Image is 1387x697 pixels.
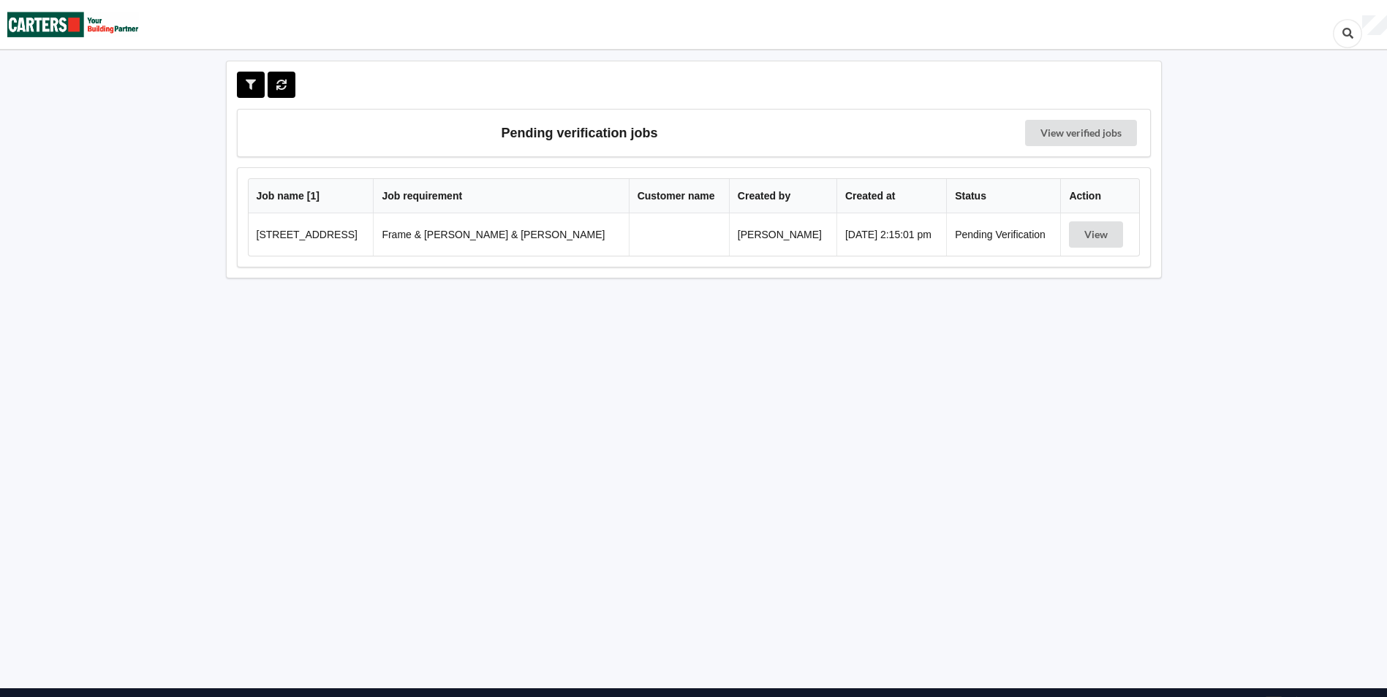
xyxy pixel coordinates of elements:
[1025,120,1137,146] a: View verified jobs
[7,1,139,48] img: Carters
[1069,229,1126,240] a: View
[1069,221,1123,248] button: View
[249,179,374,213] th: Job name [ 1 ]
[946,179,1060,213] th: Status
[729,179,836,213] th: Created by
[373,179,628,213] th: Job requirement
[373,213,628,256] td: Frame & [PERSON_NAME] & [PERSON_NAME]
[249,213,374,256] td: [STREET_ADDRESS]
[836,213,946,256] td: [DATE] 2:15:01 pm
[836,179,946,213] th: Created at
[629,179,729,213] th: Customer name
[248,120,912,146] h3: Pending verification jobs
[946,213,1060,256] td: Pending Verification
[1362,15,1387,36] div: User Profile
[1060,179,1138,213] th: Action
[729,213,836,256] td: [PERSON_NAME]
